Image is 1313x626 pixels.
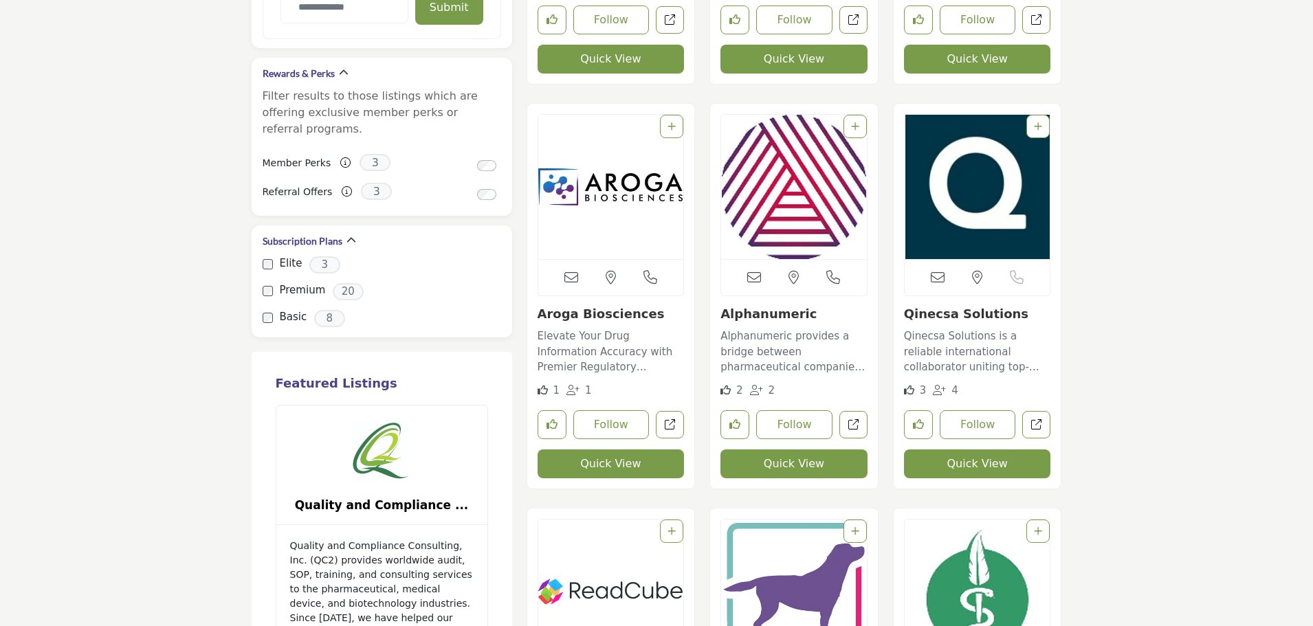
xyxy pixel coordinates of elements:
a: Quality and Compliance ... [276,498,487,513]
input: select Elite checkbox [263,259,273,269]
div: Followers [750,383,775,399]
button: Follow [573,5,650,34]
div: Followers [933,383,958,399]
a: Add To List [1034,526,1042,537]
span: 3 [309,256,340,273]
a: Open ebeling in new tab [656,6,684,34]
button: Follow [940,410,1016,439]
span: 3 [360,154,390,171]
label: Referral Offers [263,180,333,204]
span: 3 [920,384,927,396]
input: select Basic checkbox [263,313,273,323]
button: Like listing [538,410,566,439]
h2: Subscription Plans [263,234,342,248]
a: Alphanumeric provides a bridge between pharmaceutical companies and HCPs, patients, and caregiver... [720,325,868,375]
input: select Premium checkbox [263,286,273,296]
button: Quick View [720,45,868,74]
a: Open qinecsa-solutions in new tab [1022,411,1050,439]
button: Like listing [538,5,566,34]
img: Alphanumeric [721,115,867,259]
i: Like [538,385,548,395]
i: Likes [904,385,914,395]
p: Elevate Your Drug Information Accuracy with Premier Regulatory Excellence This company stands at ... [538,328,685,375]
span: 1 [585,384,592,396]
h3: Qinecsa Solutions [904,306,1051,322]
a: Add To List [851,121,859,132]
label: Elite [280,256,302,271]
input: Switch to Referral Offers [477,189,496,200]
button: Quick View [904,449,1051,478]
a: Open kore-connected-health in new tab [839,6,868,34]
a: Add To List [851,526,859,537]
button: Like listing [904,5,933,34]
a: Open weave in new tab [1022,6,1050,34]
button: Like listing [904,410,933,439]
button: Quick View [720,449,868,478]
div: Followers [566,383,592,399]
a: Qinecsa Solutions [904,306,1028,321]
b: Quality and Compliance Consulting, Inc. [276,498,487,513]
button: Follow [756,410,832,439]
button: Follow [940,5,1016,34]
label: Premium [280,282,326,298]
p: Qinecsa Solutions is a reliable international collaborator uniting top-notch technology and scien... [904,328,1051,375]
span: 2 [769,384,775,396]
button: Follow [573,410,650,439]
h2: Featured Listings [276,376,488,391]
a: Aroga Biosciences [538,306,665,321]
a: Elevate Your Drug Information Accuracy with Premier Regulatory Excellence This company stands at ... [538,325,685,375]
h3: Aroga Biosciences [538,306,685,322]
a: Open alphanumeric in new tab [839,411,868,439]
button: Quick View [538,45,685,74]
p: Filter results to those listings which are offering exclusive member perks or referral programs. [263,88,501,137]
a: Add To List [667,526,676,537]
h2: Rewards & Perks [263,67,335,80]
button: Quick View [538,449,685,478]
button: Follow [756,5,832,34]
h3: Alphanumeric [720,306,868,322]
img: Aroga Biosciences [538,115,684,259]
a: Qinecsa Solutions is a reliable international collaborator uniting top-notch technology and scien... [904,325,1051,375]
span: 1 [553,384,560,396]
a: Open aroga-biosciences in new tab [656,411,684,439]
img: Quality and Compliance Consulting, Inc. [347,419,416,488]
button: Like listing [720,5,749,34]
a: Add To List [667,121,676,132]
p: Alphanumeric provides a bridge between pharmaceutical companies and HCPs, patients, and caregiver... [720,328,868,375]
i: Likes [720,385,731,395]
span: 3 [361,183,392,200]
span: 20 [333,283,364,300]
span: 2 [736,384,743,396]
a: Add To List [1034,121,1042,132]
a: Open Listing in new tab [538,115,684,259]
a: Open Listing in new tab [721,115,867,259]
span: 4 [951,384,958,396]
a: Open Listing in new tab [905,115,1050,259]
label: Member Perks [263,151,331,175]
img: Qinecsa Solutions [905,115,1050,259]
a: Alphanumeric [720,306,817,321]
button: Quick View [904,45,1051,74]
span: 8 [314,310,345,327]
input: Switch to Member Perks [477,160,496,171]
button: Like listing [720,410,749,439]
label: Basic [280,309,307,325]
